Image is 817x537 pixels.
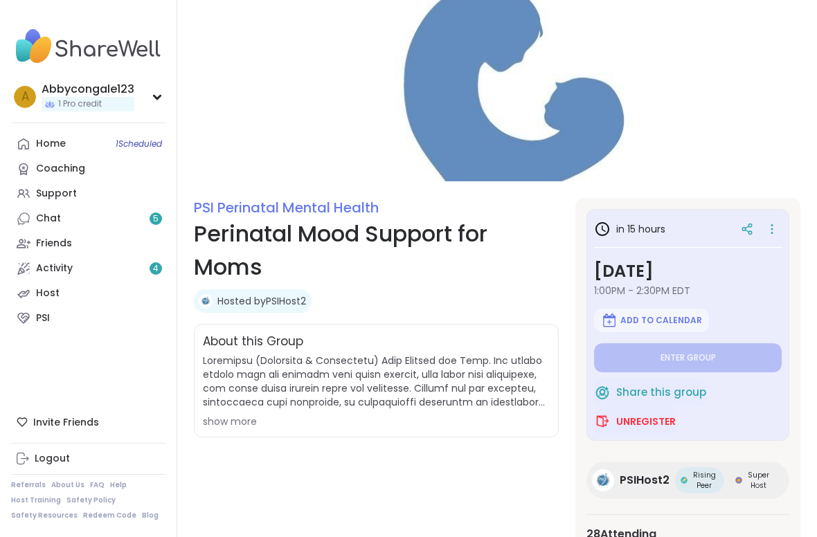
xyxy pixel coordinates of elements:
img: ShareWell Logomark [601,312,618,329]
a: Logout [11,446,165,471]
div: Invite Friends [11,410,165,435]
a: Support [11,181,165,206]
div: Coaching [36,162,85,176]
img: Super Host [735,477,742,484]
div: Host [36,286,60,300]
button: Share this group [594,378,706,407]
span: Rising Peer [690,470,719,491]
img: ShareWell Nav Logo [11,22,165,71]
button: Enter group [594,343,782,372]
a: PSI Perinatal Mental Health [194,198,379,217]
a: Safety Resources [11,511,78,520]
img: Rising Peer [681,477,688,484]
span: 1:00PM - 2:30PM EDT [594,284,782,298]
img: ShareWell Logomark [594,413,611,430]
button: Unregister [594,407,676,436]
img: PSIHost2 [592,469,614,491]
div: Support [36,187,77,201]
a: Activity4 [11,256,165,281]
img: ShareWell Logomark [594,384,611,401]
a: Friends [11,231,165,256]
span: 4 [153,263,159,275]
a: Home1Scheduled [11,131,165,156]
span: Loremipsu (Dolorsita & Consectetu) Adip Elitsed doe Temp. Inc utlabo etdolo magn ali enimadm veni... [203,354,550,409]
a: Referrals [11,480,46,490]
a: Host [11,281,165,306]
h3: [DATE] [594,259,782,284]
span: A [21,88,29,106]
button: Add to Calendar [594,309,709,332]
a: About Us [51,480,84,490]
span: 1 Scheduled [116,138,162,149]
span: 5 [153,213,159,225]
a: PSI [11,306,165,331]
a: Safety Policy [66,495,116,505]
div: Activity [36,262,73,275]
div: PSI [36,311,50,325]
a: FAQ [90,480,105,490]
div: Logout [35,452,70,466]
h2: About this Group [203,333,303,351]
a: Chat5 [11,206,165,231]
span: Super Host [745,470,773,491]
a: Host Training [11,495,61,505]
div: Friends [36,237,72,251]
span: Enter group [661,352,716,363]
span: Share this group [616,385,706,401]
a: Help [110,480,127,490]
div: show more [203,415,550,428]
a: Redeem Code [83,511,136,520]
span: Unregister [616,415,676,428]
a: Hosted byPSIHost2 [217,294,306,308]
div: Chat [36,212,61,226]
a: Coaching [11,156,165,181]
h3: in 15 hours [594,221,665,237]
span: Add to Calendar [620,315,702,326]
div: Abbycongale123 [42,82,134,97]
img: PSIHost2 [199,294,213,308]
a: Blog [142,511,159,520]
span: PSIHost2 [620,472,670,489]
span: 1 Pro credit [58,98,102,110]
div: Home [36,137,66,151]
h1: Perinatal Mood Support for Moms [194,217,559,284]
a: PSIHost2PSIHost2Rising PeerRising PeerSuper HostSuper Host [586,462,789,499]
